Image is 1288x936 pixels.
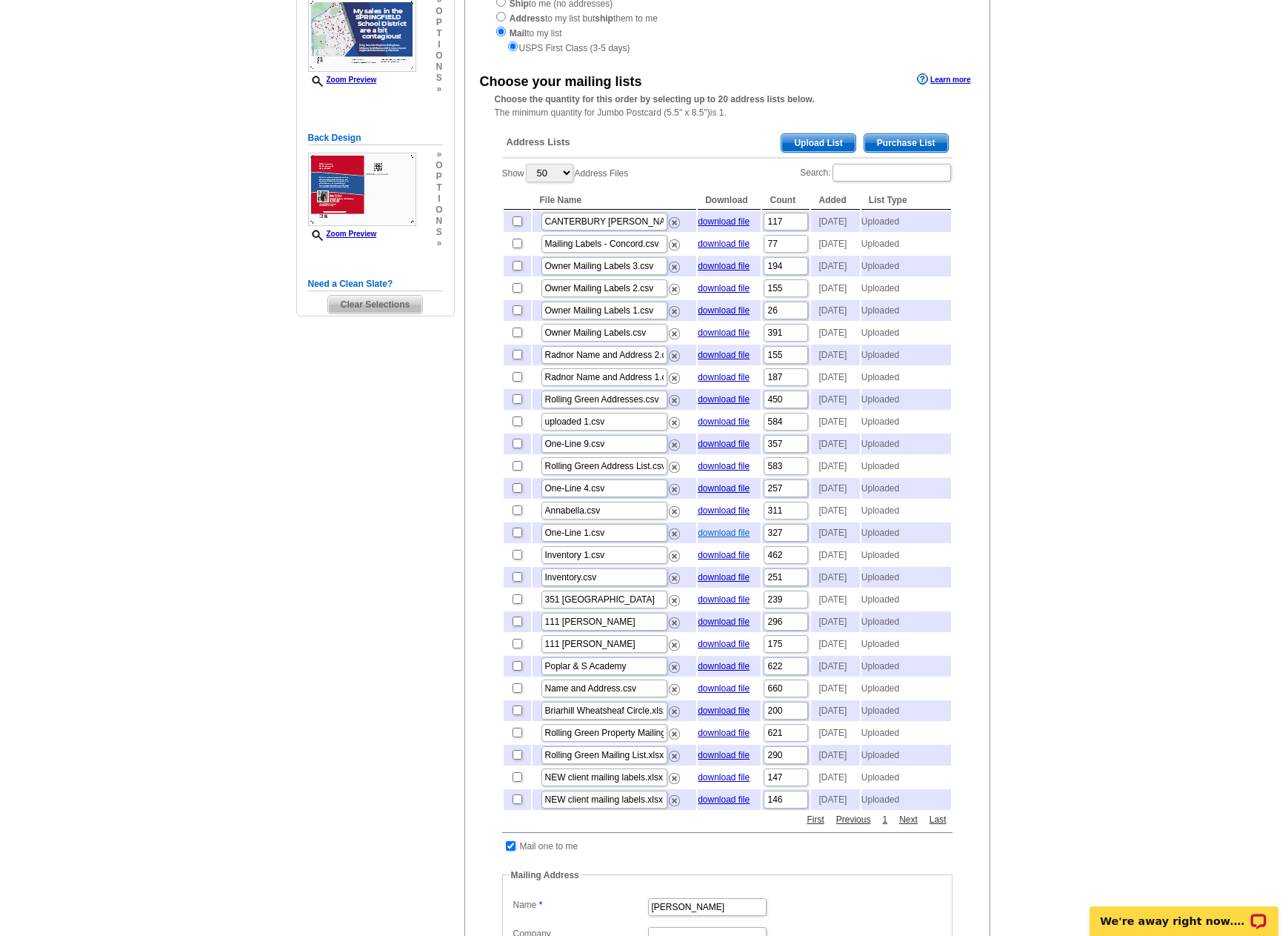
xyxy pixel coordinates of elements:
[861,789,951,810] td: Uploaded
[308,153,416,226] img: small-thumb.jpg
[811,745,859,766] td: [DATE]
[811,278,859,299] td: [DATE]
[495,94,815,104] strong: Choose the quantity for this order by selecting up to 20 address lists below.
[669,706,680,717] img: delete.png
[832,813,875,826] a: Previous
[811,478,859,499] td: [DATE]
[669,592,680,603] a: Remove this list
[811,300,859,321] td: [DATE]
[669,703,680,714] a: Remove this list
[698,483,750,494] a: download file
[698,728,750,738] a: download file
[811,211,859,232] td: [DATE]
[526,164,573,182] select: ShowAddress Files
[669,414,680,425] a: Remove this list
[917,73,970,85] a: Learn more
[698,328,750,338] a: download file
[895,813,921,826] a: Next
[811,634,859,654] td: [DATE]
[669,792,680,803] a: Remove this list
[781,134,855,152] span: Upload List
[328,296,422,313] span: Clear Selections
[861,456,951,477] td: Uploaded
[436,50,442,62] span: o
[698,528,750,538] a: download file
[507,136,570,149] span: Address Lists
[519,839,579,854] td: Mail one to me
[669,437,680,447] a: Remove this list
[698,372,750,382] a: download file
[861,233,951,254] td: Uploaded
[669,484,680,495] img: delete.png
[510,28,527,39] strong: Mail
[436,39,442,50] span: i
[308,277,443,291] h5: Need a Clean Slate?
[669,548,680,558] a: Remove this list
[811,389,859,410] td: [DATE]
[436,84,442,95] span: »
[436,227,442,238] span: s
[698,661,750,671] a: download file
[669,684,680,695] img: delete.png
[861,345,951,365] td: Uploaded
[669,595,680,606] img: delete.png
[669,214,680,225] a: Remove this list
[861,478,951,499] td: Uploaded
[861,522,951,543] td: Uploaded
[669,217,680,228] img: delete.png
[861,745,951,766] td: Uploaded
[811,256,859,276] td: [DATE]
[436,171,442,182] span: p
[669,770,680,780] a: Remove this list
[811,322,859,343] td: [DATE]
[669,236,680,247] a: Remove this list
[861,278,951,299] td: Uploaded
[510,869,581,882] legend: Mailing Address
[698,505,750,516] a: download file
[698,572,750,582] a: download file
[698,461,750,471] a: download file
[669,417,680,428] img: delete.png
[811,367,859,388] td: [DATE]
[811,678,859,699] td: [DATE]
[308,76,377,84] a: Zoom Preview
[861,389,951,410] td: Uploaded
[698,216,750,227] a: download file
[861,723,951,743] td: Uploaded
[669,395,680,406] img: delete.png
[811,434,859,454] td: [DATE]
[669,351,680,362] img: delete.png
[669,528,680,540] img: delete.png
[436,6,442,17] span: o
[669,681,680,691] a: Remove this list
[669,751,680,762] img: delete.png
[861,656,951,677] td: Uploaded
[698,191,761,210] th: Download
[669,503,680,514] a: Remove this list
[436,205,442,216] span: o
[861,367,951,388] td: Uploaded
[698,639,750,649] a: download file
[698,772,750,783] a: download file
[308,230,377,238] a: Zoom Preview
[803,813,827,826] a: First
[861,611,951,632] td: Uploaded
[811,767,859,788] td: [DATE]
[669,303,680,313] a: Remove this list
[811,233,859,254] td: [DATE]
[698,394,750,405] a: download file
[861,634,951,654] td: Uploaded
[698,794,750,805] a: download file
[698,439,750,449] a: download file
[861,567,951,588] td: Uploaded
[669,551,680,562] img: delete.png
[669,239,680,250] img: delete.png
[698,283,750,293] a: download file
[832,164,951,182] input: Search:
[669,348,680,358] a: Remove this list
[669,614,680,625] a: Remove this list
[861,767,951,788] td: Uploaded
[698,594,750,605] a: download file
